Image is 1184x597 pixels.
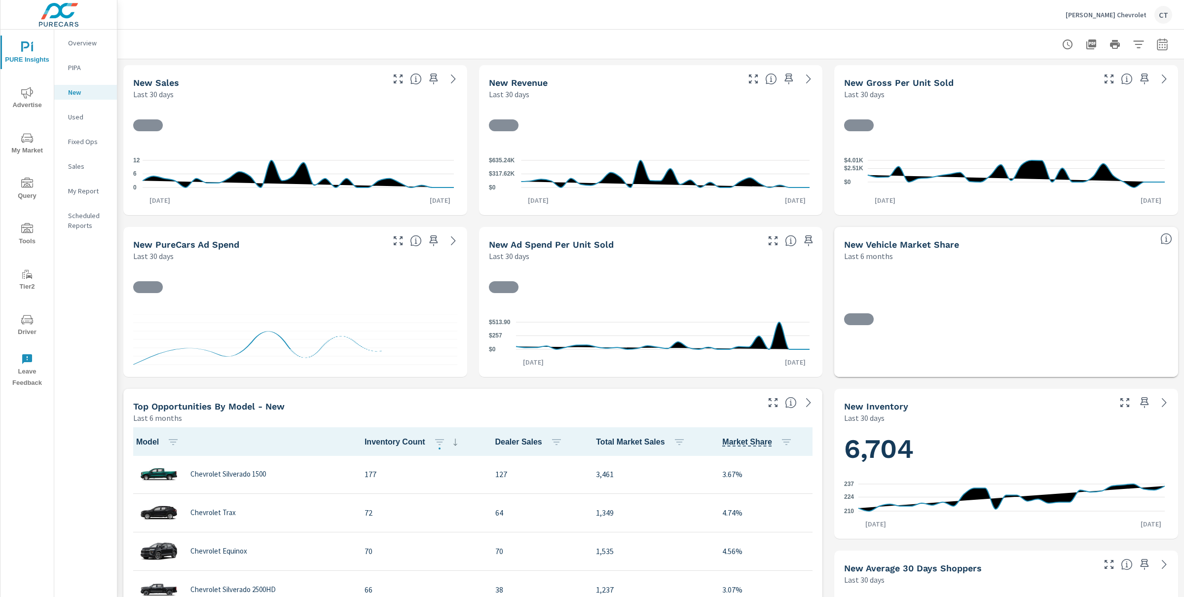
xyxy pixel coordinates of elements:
[722,436,772,448] span: Model sales / Total Market Sales. [Market = within dealer PMA (or 60 miles if no PMA is defined) ...
[489,88,529,100] p: Last 30 days
[844,494,854,501] text: 224
[54,36,117,50] div: Overview
[0,30,54,393] div: nav menu
[54,85,117,100] div: New
[495,507,581,519] p: 64
[139,536,179,566] img: glamour
[68,38,109,48] p: Overview
[190,470,266,479] p: Chevrolet Silverado 1500
[54,208,117,233] div: Scheduled Reports
[596,584,706,596] p: 1,237
[844,508,854,515] text: 210
[844,165,863,172] text: $2.51K
[844,157,863,164] text: $4.01K
[410,73,422,85] span: Number of vehicles sold by the dealership over the selected date range. [Source: This data is sou...
[858,519,893,529] p: [DATE]
[133,401,285,411] h5: Top Opportunities by Model - New
[426,233,442,249] span: Save this to your personalized report
[365,545,480,557] p: 70
[785,235,797,247] span: Average cost of advertising per each vehicle sold at the dealer over the selected date range. The...
[495,584,581,596] p: 38
[489,157,515,164] text: $635.24K
[778,195,813,205] p: [DATE]
[1066,10,1147,19] p: [PERSON_NAME] Chevrolet
[68,112,109,122] p: Used
[139,459,179,489] img: glamour
[801,71,816,87] a: See more details in report
[68,186,109,196] p: My Report
[844,250,893,262] p: Last 6 months
[1156,71,1172,87] a: See more details in report
[133,77,179,88] h5: New Sales
[765,395,781,410] button: Make Fullscreen
[765,73,777,85] span: Total sales revenue over the selected date range. [Source: This data is sourced from the dealer’s...
[745,71,761,87] button: Make Fullscreen
[778,357,813,367] p: [DATE]
[489,171,515,178] text: $317.62K
[445,233,461,249] a: See more details in report
[3,353,51,389] span: Leave Feedback
[801,233,816,249] span: Save this to your personalized report
[489,333,502,339] text: $257
[133,412,182,424] p: Last 6 months
[390,71,406,87] button: Make Fullscreen
[3,87,51,111] span: Advertise
[844,563,982,573] h5: New Average 30 Days Shoppers
[390,233,406,249] button: Make Fullscreen
[3,132,51,156] span: My Market
[365,436,461,448] span: Inventory Count
[133,88,174,100] p: Last 30 days
[521,195,555,205] p: [DATE]
[489,319,511,326] text: $513.90
[54,60,117,75] div: PIPA
[68,87,109,97] p: New
[489,239,614,250] h5: New Ad Spend Per Unit Sold
[489,250,529,262] p: Last 30 days
[844,77,954,88] h5: New Gross Per Unit Sold
[143,195,177,205] p: [DATE]
[133,157,140,164] text: 12
[190,547,247,556] p: Chevrolet Equinox
[68,137,109,147] p: Fixed Ops
[136,436,183,448] span: Model
[489,184,496,191] text: $0
[1137,557,1152,572] span: Save this to your personalized report
[596,436,689,448] span: Total Market Sales
[722,436,796,448] span: Market Share
[596,545,706,557] p: 1,535
[785,397,797,409] span: Find the biggest opportunities within your model lineup by seeing how each model is selling in yo...
[54,159,117,174] div: Sales
[3,41,51,66] span: PURE Insights
[1129,35,1148,54] button: Apply Filters
[765,233,781,249] button: Make Fullscreen
[844,481,854,487] text: 237
[1105,35,1125,54] button: Print Report
[423,195,457,205] p: [DATE]
[516,357,551,367] p: [DATE]
[1160,233,1172,245] span: Dealer Sales within ZipCode / Total Market Sales. [Market = within dealer PMA (or 60 miles if no ...
[54,110,117,124] div: Used
[1137,395,1152,410] span: Save this to your personalized report
[1134,195,1168,205] p: [DATE]
[495,436,566,448] span: Dealer Sales
[844,432,1168,466] h1: 6,704
[3,314,51,338] span: Driver
[489,346,496,353] text: $0
[139,498,179,527] img: glamour
[1154,6,1172,24] div: CT
[596,507,706,519] p: 1,349
[722,584,811,596] p: 3.07%
[722,468,811,480] p: 3.67%
[68,211,109,230] p: Scheduled Reports
[844,239,959,250] h5: New Vehicle Market Share
[596,468,706,480] p: 3,461
[54,134,117,149] div: Fixed Ops
[133,250,174,262] p: Last 30 days
[3,268,51,293] span: Tier2
[54,184,117,198] div: My Report
[133,171,137,178] text: 6
[1152,35,1172,54] button: Select Date Range
[3,223,51,247] span: Tools
[365,584,480,596] p: 66
[133,239,239,250] h5: New PureCars Ad Spend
